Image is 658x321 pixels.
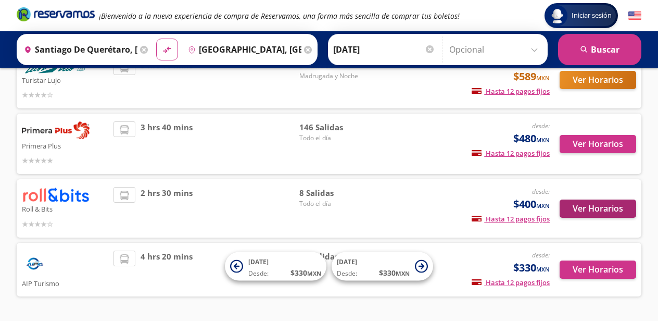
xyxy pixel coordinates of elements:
span: 14 Salidas [299,251,372,263]
small: MXN [536,74,550,82]
span: Hasta 12 pagos fijos [472,149,550,158]
span: $ 330 [290,267,321,278]
span: Todo el día [299,133,372,143]
span: 146 Salidas [299,121,372,133]
span: $400 [513,196,550,212]
span: Todo el día [299,199,372,208]
span: 4 hrs 20 mins [141,251,193,289]
img: Primera Plus [22,121,90,139]
span: [DATE] [337,257,357,266]
span: 8 Salidas [299,187,372,199]
input: Buscar Destino [184,36,301,63]
em: desde: [532,187,550,196]
small: MXN [536,136,550,144]
button: Buscar [558,34,641,65]
em: desde: [532,121,550,130]
span: Hasta 12 pagos fijos [472,87,550,96]
button: Ver Horarios [560,71,636,89]
span: $480 [513,131,550,146]
p: Roll & Bits [22,202,108,215]
button: [DATE]Desde:$330MXN [332,252,433,281]
span: Madrugada y Noche [299,71,372,81]
input: Opcional [449,36,542,63]
span: $ 330 [379,267,410,278]
span: $589 [513,69,550,84]
em: desde: [532,251,550,260]
em: ¡Bienvenido a la nueva experiencia de compra de Reservamos, una forma más sencilla de comprar tus... [99,11,460,21]
p: Primera Plus [22,139,108,152]
p: AIP Turismo [22,277,108,289]
button: English [628,9,641,22]
span: Desde: [337,269,357,278]
img: AIP Turismo [22,251,48,277]
small: MXN [536,202,550,209]
a: Brand Logo [17,6,95,25]
button: Ver Horarios [560,261,636,279]
i: Brand Logo [17,6,95,22]
button: Ver Horarios [560,135,636,153]
span: Hasta 12 pagos fijos [472,214,550,224]
button: Ver Horarios [560,200,636,218]
span: Iniciar sesión [567,10,616,21]
span: 3 hrs 40 mins [141,121,193,166]
img: Roll & Bits [22,187,90,202]
input: Buscar Origen [20,36,137,63]
small: MXN [307,269,321,277]
input: Elegir Fecha [333,36,435,63]
span: Desde: [248,269,269,278]
span: Hasta 12 pagos fijos [472,278,550,287]
span: 2 hrs 30 mins [141,187,193,229]
span: $330 [513,260,550,276]
button: [DATE]Desde:$330MXN [225,252,326,281]
p: Turistar Lujo [22,73,108,86]
small: MXN [536,265,550,273]
span: 5 hrs 10 mins [141,59,193,101]
span: [DATE] [248,257,269,266]
small: MXN [396,269,410,277]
